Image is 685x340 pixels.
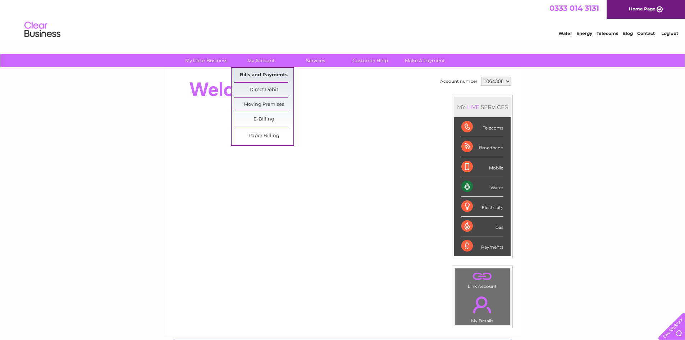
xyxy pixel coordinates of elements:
[234,83,293,97] a: Direct Debit
[558,31,572,36] a: Water
[234,98,293,112] a: Moving Premises
[457,270,508,283] a: .
[231,54,291,67] a: My Account
[341,54,400,67] a: Customer Help
[455,290,510,326] td: My Details
[461,157,503,177] div: Mobile
[597,31,618,36] a: Telecoms
[454,97,511,117] div: MY SERVICES
[234,112,293,127] a: E-Billing
[395,54,455,67] a: Make A Payment
[24,19,61,41] img: logo.png
[661,31,678,36] a: Log out
[286,54,345,67] a: Services
[461,197,503,217] div: Electricity
[461,217,503,236] div: Gas
[461,137,503,157] div: Broadband
[234,129,293,143] a: Paper Billing
[173,4,513,35] div: Clear Business is a trading name of Verastar Limited (registered in [GEOGRAPHIC_DATA] No. 3667643...
[438,75,479,87] td: Account number
[549,4,599,13] a: 0333 014 3131
[234,68,293,82] a: Bills and Payments
[461,117,503,137] div: Telecoms
[455,268,510,291] td: Link Account
[576,31,592,36] a: Energy
[461,236,503,256] div: Payments
[637,31,655,36] a: Contact
[457,292,508,317] a: .
[177,54,236,67] a: My Clear Business
[622,31,633,36] a: Blog
[466,104,481,110] div: LIVE
[461,177,503,197] div: Water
